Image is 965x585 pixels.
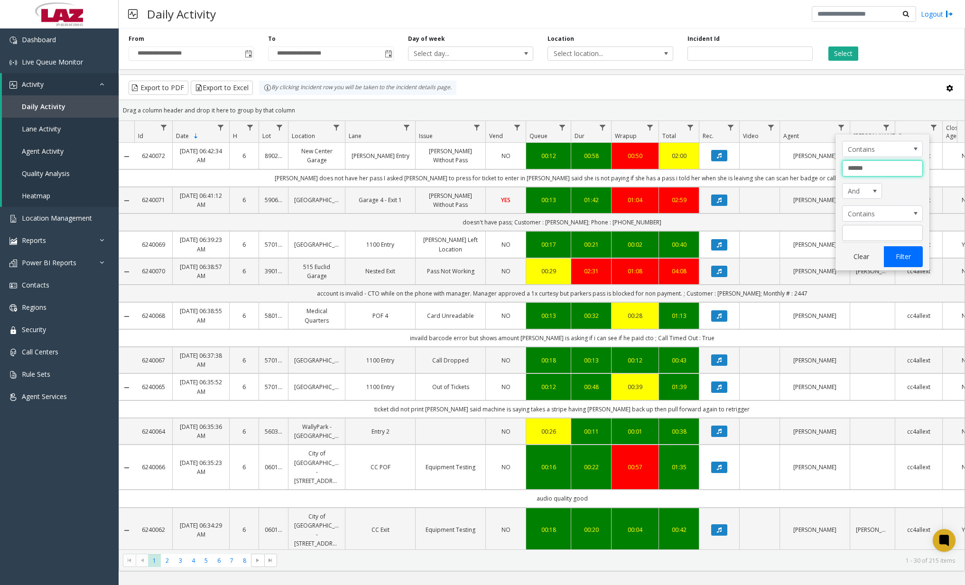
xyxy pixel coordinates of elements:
[9,260,17,267] img: 'icon'
[9,304,17,312] img: 'icon'
[577,525,605,534] a: 00:20
[501,196,510,204] span: YES
[828,46,858,61] button: Select
[665,151,693,160] div: 02:00
[596,121,609,134] a: Dur Filter Menu
[665,427,693,436] a: 00:38
[786,151,844,160] a: [PERSON_NAME]
[140,311,167,320] a: 6240068
[351,240,409,249] a: 1100 Entry
[665,525,693,534] a: 00:42
[235,525,253,534] a: 6
[617,356,653,365] div: 00:12
[294,422,339,440] a: WallyPark - [GEOGRAPHIC_DATA]
[501,383,510,391] span: NO
[532,356,565,365] a: 00:18
[140,356,167,365] a: 6240067
[244,121,257,134] a: H Filter Menu
[644,121,657,134] a: Wrapup Filter Menu
[856,267,889,276] a: [PERSON_NAME]
[119,268,134,276] a: Collapse Details
[532,427,565,436] a: 00:26
[665,267,693,276] div: 04:08
[421,463,480,472] a: Equipment Testing
[330,121,343,134] a: Location Filter Menu
[400,121,413,134] a: Lane Filter Menu
[492,356,520,365] a: NO
[9,237,17,245] img: 'icon'
[235,240,253,249] a: 6
[351,311,409,320] a: POF 4
[119,102,965,119] div: Drag a column header and drop it here to group by that column
[235,151,253,160] a: 6
[178,191,223,209] a: [DATE] 06:41:12 AM
[532,151,565,160] div: 00:12
[617,427,653,436] div: 00:01
[22,303,46,312] span: Regions
[119,384,134,391] a: Collapse Details
[140,240,167,249] a: 6240069
[501,526,510,534] span: NO
[529,132,547,140] span: Queue
[383,47,393,60] span: Toggle popup
[264,84,271,92] img: infoIcon.svg
[617,525,653,534] a: 00:04
[235,311,253,320] a: 6
[138,132,143,140] span: Id
[786,382,844,391] a: [PERSON_NAME]
[2,162,119,185] a: Quality Analysis
[22,258,76,267] span: Power BI Reports
[665,463,693,472] a: 01:35
[421,147,480,165] a: [PERSON_NAME] Without Pass
[492,525,520,534] a: NO
[351,525,409,534] a: CC Exit
[421,382,480,391] a: Out of Tickets
[556,121,569,134] a: Queue Filter Menu
[577,463,605,472] a: 00:22
[532,267,565,276] a: 00:29
[617,463,653,472] div: 00:57
[178,235,223,253] a: [DATE] 06:39:23 AM
[786,427,844,436] a: [PERSON_NAME]
[2,118,119,140] a: Lane Activity
[265,240,282,249] a: 570135
[265,151,282,160] a: 890200
[835,121,848,134] a: Agent Filter Menu
[665,356,693,365] a: 00:43
[265,195,282,204] a: 590674
[22,169,70,178] span: Quality Analysis
[142,2,221,26] h3: Daily Activity
[140,525,167,534] a: 6240062
[928,121,940,134] a: Source Filter Menu
[577,356,605,365] a: 00:13
[786,356,844,365] a: [PERSON_NAME]
[617,240,653,249] a: 00:02
[665,382,693,391] div: 01:39
[235,267,253,276] a: 6
[843,206,906,221] span: Contains
[786,240,844,249] a: [PERSON_NAME]
[262,132,271,140] span: Lot
[22,102,65,111] span: Daily Activity
[294,195,339,204] a: [GEOGRAPHIC_DATA]
[492,382,520,391] a: NO
[665,240,693,249] a: 00:40
[617,382,653,391] div: 00:39
[178,262,223,280] a: [DATE] 06:38:57 AM
[501,241,510,249] span: NO
[119,313,134,320] a: Collapse Details
[265,356,282,365] a: 570135
[901,311,937,320] a: cc4allext
[187,554,200,567] span: Page 4
[128,2,138,26] img: pageIcon
[235,427,253,436] a: 6
[22,280,49,289] span: Contacts
[191,81,253,95] button: Export to Excel
[577,311,605,320] a: 00:32
[617,151,653,160] a: 00:50
[843,184,874,199] span: And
